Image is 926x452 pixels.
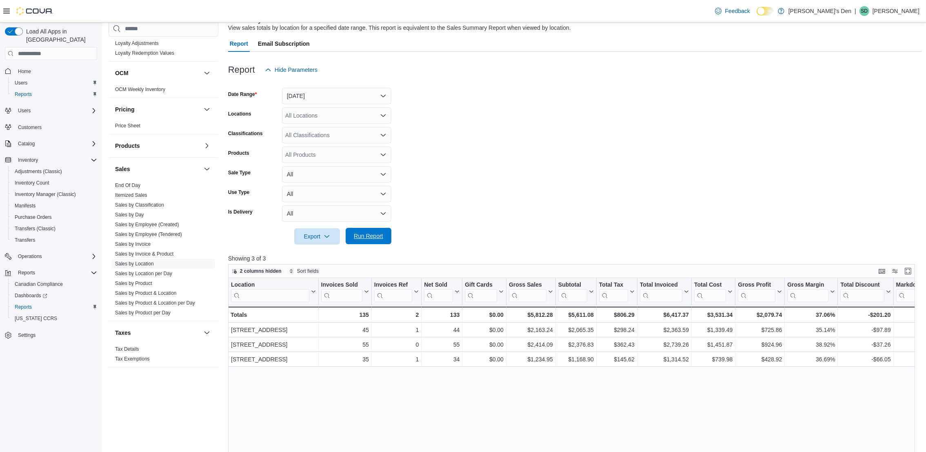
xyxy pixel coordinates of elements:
[115,300,195,306] a: Sales by Product & Location per Day
[2,105,100,116] button: Users
[465,355,504,365] div: $0.00
[231,281,309,302] div: Location
[115,212,144,218] a: Sales by Day
[115,105,200,114] button: Pricing
[694,355,733,365] div: $739.98
[15,214,52,220] span: Purchase Orders
[374,325,419,335] div: 1
[840,355,890,365] div: -$66.05
[15,155,97,165] span: Inventory
[115,241,151,247] span: Sales by Invoice
[738,281,782,302] button: Gross Profit
[558,281,587,302] div: Subtotal
[424,310,460,320] div: 133
[15,315,57,322] span: [US_STATE] CCRS
[640,281,689,302] button: Total Invoiced
[599,325,635,335] div: $298.24
[228,111,251,117] label: Locations
[202,328,212,338] button: Taxes
[787,281,835,302] button: Gross Margin
[8,200,100,212] button: Manifests
[509,355,553,365] div: $1,234.95
[788,6,851,16] p: [PERSON_NAME]'s Den
[11,235,38,245] a: Transfers
[15,180,49,186] span: Inventory Count
[873,6,919,16] p: [PERSON_NAME]
[115,309,171,316] span: Sales by Product per Day
[297,268,319,274] span: Sort fields
[374,281,412,302] div: Invoices Ref
[109,180,218,321] div: Sales
[8,166,100,177] button: Adjustments (Classic)
[11,224,97,234] span: Transfers (Classic)
[15,268,97,278] span: Reports
[694,281,726,302] div: Total Cost
[738,340,782,350] div: $924.96
[599,281,628,289] div: Total Tax
[11,302,97,312] span: Reports
[15,106,97,116] span: Users
[2,121,100,133] button: Customers
[15,330,97,340] span: Settings
[374,281,412,289] div: Invoices Ref
[599,310,635,320] div: $806.29
[374,281,419,302] button: Invoices Ref
[861,6,868,16] span: SD
[115,261,154,267] a: Sales by Location
[2,138,100,149] button: Catalog
[15,122,97,132] span: Customers
[5,62,97,362] nav: Complex example
[694,281,726,289] div: Total Cost
[230,36,248,52] span: Report
[11,167,65,176] a: Adjustments (Classic)
[15,139,97,149] span: Catalog
[115,69,129,77] h3: OCM
[15,203,36,209] span: Manifests
[115,271,172,276] a: Sales by Location per Day
[380,112,386,119] button: Open list of options
[115,251,173,257] span: Sales by Invoice & Product
[15,191,76,198] span: Inventory Manager (Classic)
[11,314,97,323] span: Washington CCRS
[109,85,218,98] div: OCM
[465,281,497,289] div: Gift Cards
[8,89,100,100] button: Reports
[2,65,100,77] button: Home
[11,178,53,188] a: Inventory Count
[15,66,97,76] span: Home
[115,165,130,173] h3: Sales
[424,355,460,365] div: 34
[787,310,835,320] div: 37.06%
[231,325,316,335] div: [STREET_ADDRESS]
[640,340,689,350] div: $2,739.26
[115,105,134,114] h3: Pricing
[115,232,182,237] a: Sales by Employee (Tendered)
[202,68,212,78] button: OCM
[757,7,774,16] input: Dark Mode
[8,234,100,246] button: Transfers
[374,340,419,350] div: 0
[640,281,682,302] div: Total Invoiced
[228,24,571,32] div: View sales totals by location for a specified date range. This report is equivalent to the Sales ...
[8,77,100,89] button: Users
[229,266,285,276] button: 2 columns hidden
[8,189,100,200] button: Inventory Manager (Classic)
[228,65,255,75] h3: Report
[321,340,369,350] div: 55
[228,189,249,196] label: Use Type
[231,281,316,302] button: Location
[558,310,594,320] div: $5,611.08
[321,281,369,302] button: Invoices Sold
[8,212,100,223] button: Purchase Orders
[11,78,97,88] span: Users
[11,201,97,211] span: Manifests
[15,80,27,86] span: Users
[115,346,139,352] span: Tax Details
[282,166,391,183] button: All
[787,340,835,350] div: 38.92%
[465,310,504,320] div: $0.00
[11,212,97,222] span: Purchase Orders
[380,132,386,138] button: Open list of options
[115,123,140,129] a: Price Sheet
